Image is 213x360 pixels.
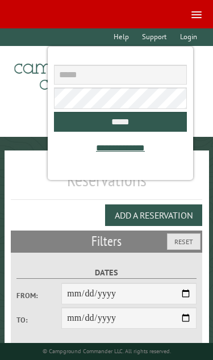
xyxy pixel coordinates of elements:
img: Campground Commander [11,51,153,95]
small: © Campground Commander LLC. All rights reserved. [43,348,171,355]
button: Add a Reservation [105,204,202,226]
a: Login [174,28,202,46]
h1: Reservations [11,169,203,200]
h2: Filters [11,231,203,252]
a: Help [108,28,135,46]
label: To: [16,315,61,325]
button: Reset [167,233,201,250]
label: Dates [16,266,197,279]
a: Support [137,28,172,46]
label: From: [16,290,61,301]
